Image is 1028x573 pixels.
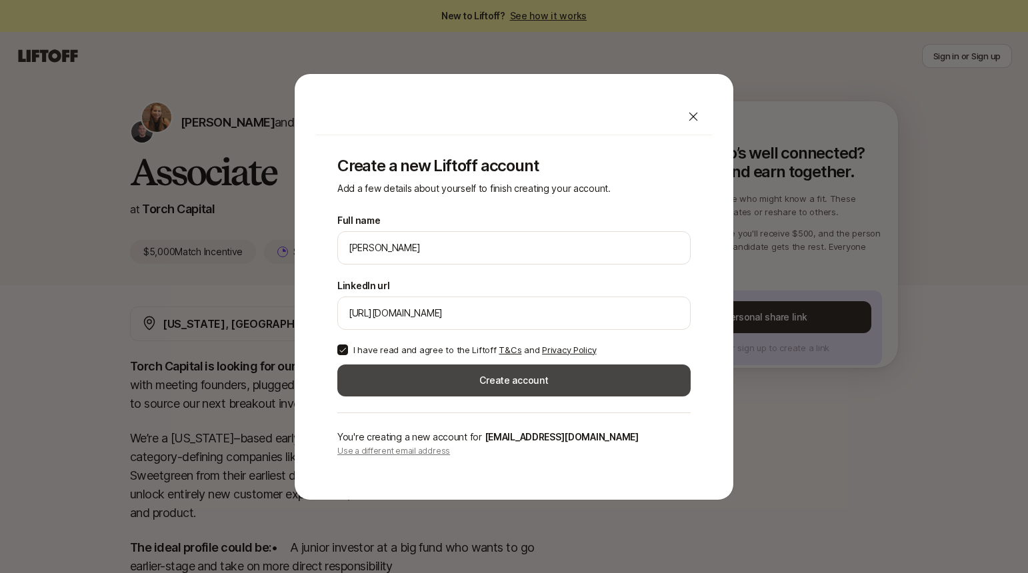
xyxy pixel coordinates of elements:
p: You're creating a new account for [337,429,691,445]
label: LinkedIn url [337,278,390,294]
p: Use a different email address [337,445,691,457]
input: e.g. Melanie Perkins [349,240,679,256]
a: T&Cs [499,344,521,355]
button: Create account [337,364,691,396]
a: Privacy Policy [542,344,596,355]
p: I have read and agree to the Liftoff and [353,343,596,356]
p: Add a few details about yourself to finish creating your account. [337,181,691,197]
span: [EMAIL_ADDRESS][DOMAIN_NAME] [485,431,639,442]
input: e.g. https://www.linkedin.com/in/melanie-perkins [349,305,679,321]
p: Create a new Liftoff account [337,157,691,175]
p: We'll use [PERSON_NAME] as your preferred name. [337,267,570,270]
button: I have read and agree to the Liftoff T&Cs and Privacy Policy [337,344,348,355]
label: Full name [337,213,380,229]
